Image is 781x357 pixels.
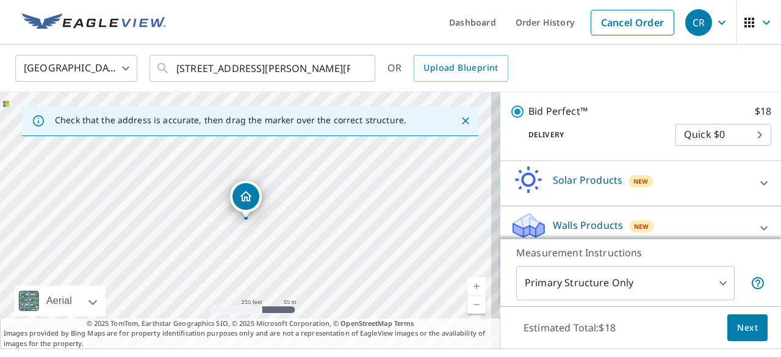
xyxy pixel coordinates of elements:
button: Next [727,314,768,342]
a: Current Level 17, Zoom In [467,277,486,295]
span: © 2025 TomTom, Earthstar Geographics SIO, © 2025 Microsoft Corporation, © [87,319,414,329]
span: Next [737,320,758,336]
div: Walls ProductsNew [510,211,771,246]
div: Aerial [43,286,76,316]
p: $18 [755,104,771,119]
div: Solar ProductsNew [510,166,771,201]
p: Estimated Total: $18 [514,314,625,341]
div: Aerial [15,286,106,316]
input: Search by address or latitude-longitude [176,51,350,85]
p: Delivery [510,129,675,140]
a: Upload Blueprint [414,55,508,82]
div: OR [387,55,508,82]
span: New [633,176,649,186]
a: OpenStreetMap [340,319,392,328]
span: Your report will include only the primary structure on the property. For example, a detached gara... [750,276,765,290]
span: Upload Blueprint [423,60,498,76]
p: Solar Products [553,173,622,187]
a: Terms [394,319,414,328]
div: Primary Structure Only [516,266,735,300]
div: [GEOGRAPHIC_DATA] [15,51,137,85]
a: Current Level 17, Zoom Out [467,295,486,314]
span: New [634,222,649,231]
p: Check that the address is accurate, then drag the marker over the correct structure. [55,115,406,126]
a: Cancel Order [591,10,674,35]
img: EV Logo [22,13,166,32]
p: Bid Perfect™ [528,104,588,119]
div: Quick $0 [675,118,771,152]
div: Dropped pin, building 1, Residential property, 23225 Robin Song Dr Clarksburg, MD 20871 [230,181,262,218]
p: Walls Products [553,218,623,233]
div: CR [685,9,712,36]
p: Measurement Instructions [516,245,765,260]
button: Close [458,113,473,129]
